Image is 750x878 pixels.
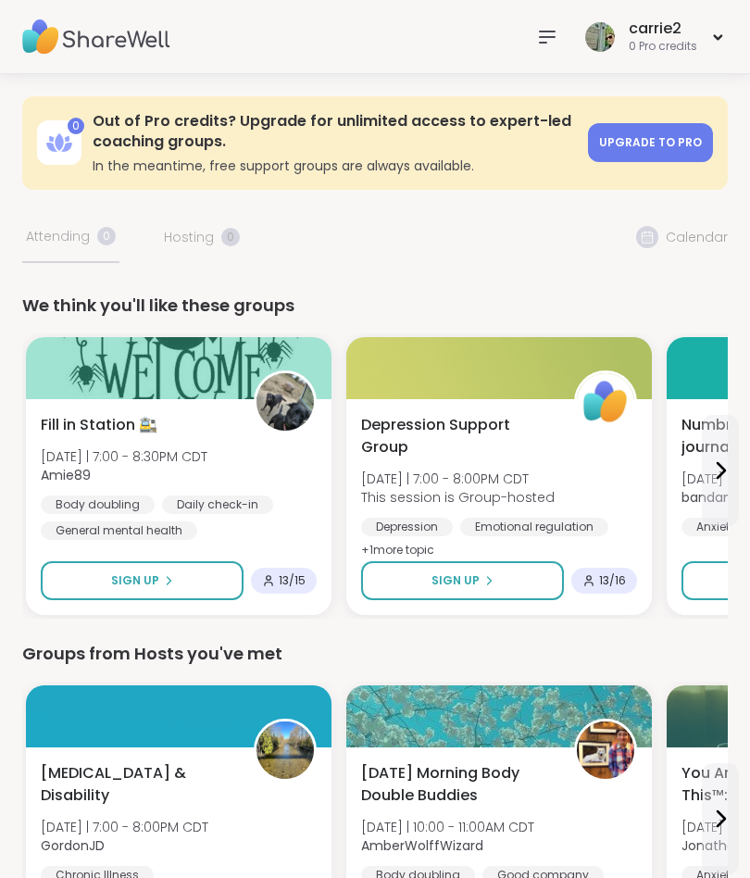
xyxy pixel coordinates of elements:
[41,836,105,855] b: GordonJD
[629,39,697,55] div: 0 Pro credits
[256,721,314,779] img: GordonJD
[41,762,233,807] span: [MEDICAL_DATA] & Disability
[361,818,534,836] span: [DATE] | 10:00 - 11:00AM CDT
[361,414,554,458] span: Depression Support Group
[460,518,608,536] div: Emotional regulation
[41,447,207,466] span: [DATE] | 7:00 - 8:30PM CDT
[585,22,615,52] img: carrie2
[361,488,555,507] span: This session is Group-hosted
[93,111,577,153] h3: Out of Pro credits? Upgrade for unlimited access to expert-led coaching groups.
[22,5,170,69] img: ShareWell Nav Logo
[588,123,713,162] a: Upgrade to Pro
[41,414,157,436] span: Fill in Station 🚉
[256,373,314,431] img: Amie89
[361,762,554,807] span: [DATE] Morning Body Double Buddies
[41,466,91,484] b: Amie89
[361,561,564,600] button: Sign Up
[22,641,728,667] div: Groups from Hosts you've met
[629,19,697,39] div: carrie2
[361,836,483,855] b: AmberWolffWizard
[68,118,84,134] div: 0
[361,518,453,536] div: Depression
[41,818,208,836] span: [DATE] | 7:00 - 8:00PM CDT
[41,521,197,540] div: General mental health
[431,572,480,589] span: Sign Up
[577,721,634,779] img: AmberWolffWizard
[599,134,702,150] span: Upgrade to Pro
[599,573,626,588] span: 13 / 16
[577,373,634,431] img: ShareWell
[41,561,244,600] button: Sign Up
[279,573,306,588] span: 13 / 15
[41,495,155,514] div: Body doubling
[162,495,273,514] div: Daily check-in
[22,293,728,319] div: We think you'll like these groups
[111,572,159,589] span: Sign Up
[361,470,555,488] span: [DATE] | 7:00 - 8:00PM CDT
[93,157,577,175] h3: In the meantime, free support groups are always available.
